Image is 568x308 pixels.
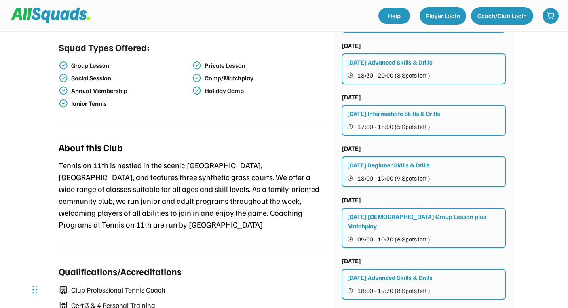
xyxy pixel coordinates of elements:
span: 18:00 - 19:00 (9 Spots left ) [357,175,430,181]
div: Annual Membership [71,87,191,95]
div: [DATE] Intermediate Skills & Drills [347,109,440,118]
div: Group Lesson [71,62,191,69]
div: [DATE] [342,41,361,50]
div: Social Session [71,74,191,82]
div: Holiday Camp [205,87,324,95]
div: [DATE] Beginner Skills & Drills [347,160,430,170]
span: 09:00 - 10:30 (6 Spots left ) [357,236,430,242]
div: Private Lesson [205,62,324,69]
img: check-verified-01.svg [59,99,68,108]
div: [DATE] [342,195,361,205]
button: Player Login [420,7,466,25]
div: [DATE] [342,256,361,266]
button: 18:00 - 19:30 (8 Spots left ) [347,285,501,296]
button: 17:00 - 18:00 (5 Spots left ) [347,122,501,132]
div: Squad Types Offered: [59,40,150,54]
img: certificate-01.svg [59,286,68,295]
div: About this Club [59,140,123,154]
div: Comp/Matchplay [205,74,324,82]
span: 17:00 - 18:00 (5 Spots left ) [357,124,430,130]
a: Help [378,8,410,24]
div: [DATE] [342,92,361,102]
div: [DATE] [DEMOGRAPHIC_DATA] Group Lesson plus Matchplay [347,212,501,231]
div: [DATE] Advanced Skills & Drills [347,273,433,282]
span: 18:30 - 20:00 (8 Spots left ) [357,72,430,78]
img: check-verified-01.svg [59,61,68,70]
img: check-verified-01.svg [192,73,201,83]
img: check-verified-01.svg [192,61,201,70]
button: 18:30 - 20:00 (8 Spots left ) [347,70,501,80]
div: [DATE] [342,144,361,153]
img: check-verified-01.svg [192,86,201,95]
img: Squad%20Logo.svg [11,8,90,23]
button: 09:00 - 10:30 (6 Spots left ) [347,234,501,244]
span: 18:00 - 19:30 (8 Spots left ) [357,287,430,294]
div: [DATE] Advanced Skills & Drills [347,57,433,67]
button: Coach/Club Login [471,7,533,25]
img: check-verified-01.svg [59,73,68,83]
div: Club Professional Tennis Coach [71,285,326,295]
div: Qualifications/Accreditations [59,264,181,278]
div: Junior Tennis [71,100,191,107]
img: shopping-cart-01%20%281%29.svg [547,12,555,20]
button: 18:00 - 19:00 (9 Spots left ) [347,173,501,183]
img: check-verified-01.svg [59,86,68,95]
div: Tennis on 11th is nestled in the scenic [GEOGRAPHIC_DATA], [GEOGRAPHIC_DATA], and features three ... [59,159,326,230]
